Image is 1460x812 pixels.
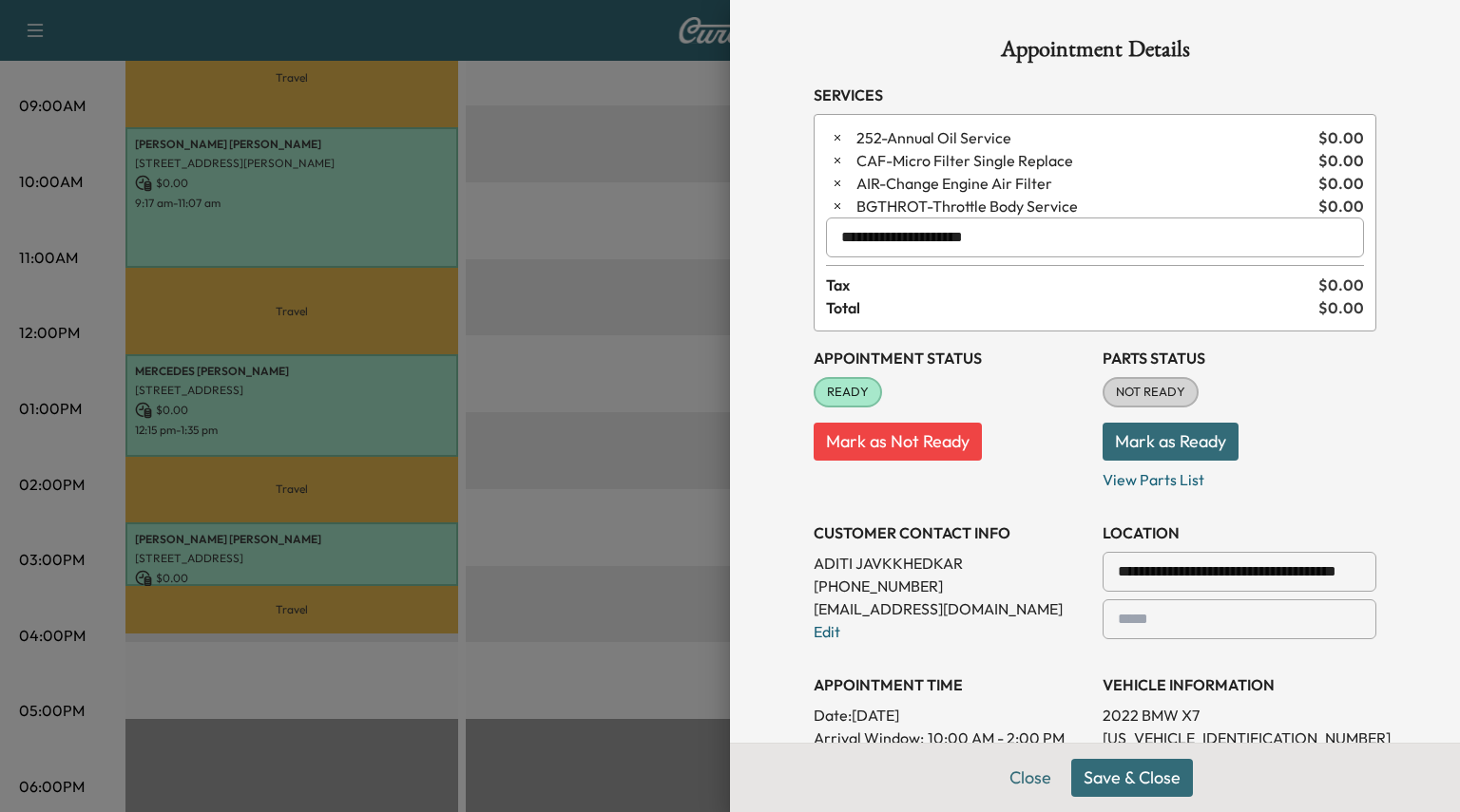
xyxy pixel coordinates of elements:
p: [PHONE_NUMBER] [814,575,1087,597]
span: READY [816,383,880,402]
span: $ 0.00 [1318,126,1364,149]
p: [EMAIL_ADDRESS][DOMAIN_NAME] [814,597,1087,620]
span: $ 0.00 [1318,149,1364,172]
button: Mark as Ready [1103,423,1239,461]
span: Micro Filter Single Replace [856,149,1311,172]
button: Mark as Not Ready [814,423,982,461]
span: 10:00 AM - 2:00 PM [928,727,1065,749]
span: Total [826,296,1318,319]
h1: Appointment Details [814,38,1376,68]
span: Change Engine Air Filter [856,172,1311,195]
h3: APPOINTMENT TIME [814,673,1087,696]
span: Annual Oil Service [856,126,1311,149]
p: View Parts List [1103,461,1376,491]
p: Arrival Window: [814,727,1087,749]
span: Throttle Body Service [856,195,1311,217]
span: NOT READY [1105,383,1197,402]
span: $ 0.00 [1318,172,1364,195]
p: Date: [DATE] [814,704,1087,727]
button: Close [997,759,1064,797]
a: Edit [814,622,840,641]
h3: LOCATION [1103,521,1376,544]
p: 2022 BMW X7 [1103,704,1376,727]
h3: Services [814,84,1376,106]
h3: Appointment Status [814,347,1087,369]
button: Save & Close [1071,759,1193,797]
h3: CUSTOMER CONTACT INFO [814,521,1087,544]
p: ADITI JAVKKHEDKAR [814,552,1087,575]
h3: Parts Status [1103,347,1376,369]
p: [US_VEHICLE_IDENTIFICATION_NUMBER] [1103,727,1376,749]
span: $ 0.00 [1318,195,1364,217]
h3: VEHICLE INFORMATION [1103,673,1376,696]
span: Tax [826,274,1318,296]
span: $ 0.00 [1318,274,1364,296]
span: $ 0.00 [1318,296,1364,319]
